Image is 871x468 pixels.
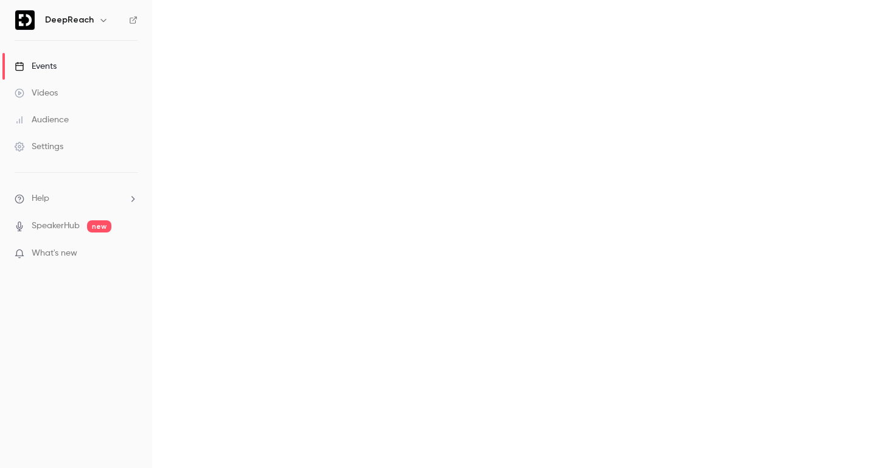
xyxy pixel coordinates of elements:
[15,141,63,153] div: Settings
[15,192,138,205] li: help-dropdown-opener
[15,114,69,126] div: Audience
[15,87,58,99] div: Videos
[15,10,35,30] img: DeepReach
[32,247,77,260] span: What's new
[32,220,80,232] a: SpeakerHub
[87,220,111,232] span: new
[45,14,94,26] h6: DeepReach
[15,60,57,72] div: Events
[32,192,49,205] span: Help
